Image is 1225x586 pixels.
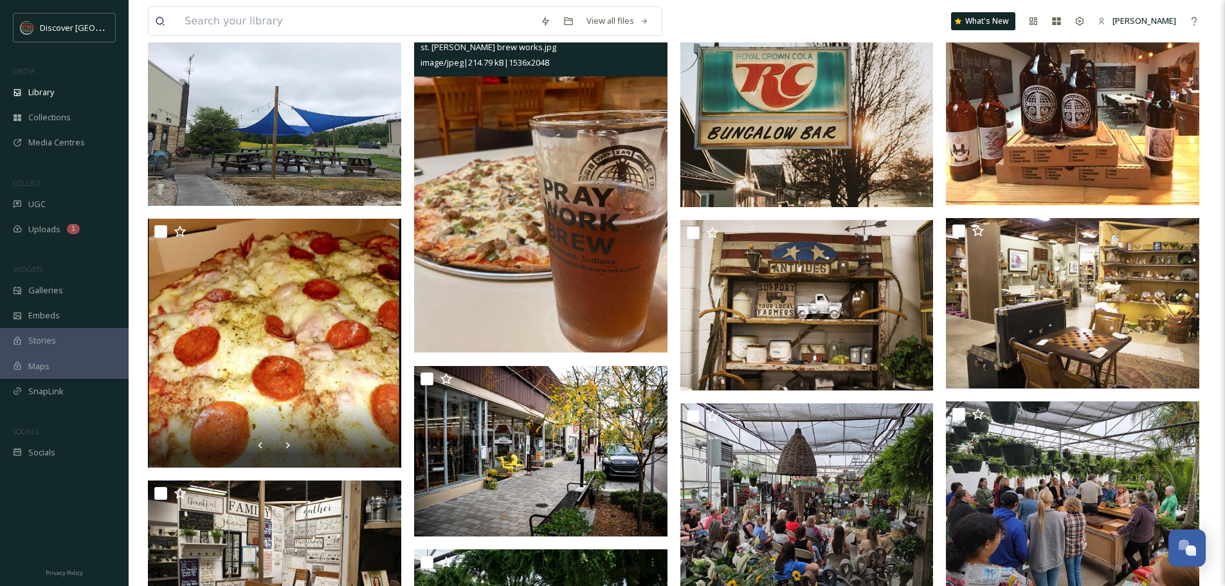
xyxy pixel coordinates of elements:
span: Discover [GEOGRAPHIC_DATA][US_STATE] [40,21,201,33]
span: MEDIA [13,66,35,76]
span: image/jpeg | 214.79 kB | 1536 x 2048 [421,57,549,68]
span: Media Centres [28,136,85,149]
a: What's New [951,12,1015,30]
img: bungalow.jpg [680,15,936,207]
span: Collections [28,111,71,124]
span: st. [PERSON_NAME] brew works.jpg [421,41,556,53]
span: Uploads [28,223,60,235]
a: [PERSON_NAME] [1091,8,1183,33]
img: DSC_2003.jpg [414,365,670,536]
span: WIDGETS [13,264,42,274]
img: st. benedicts brew works.jpg [414,15,667,353]
span: SnapLink [28,385,64,398]
span: Socials [28,446,55,459]
span: SOCIALS [13,426,39,436]
div: 1 [67,224,80,234]
span: Galleries [28,284,63,297]
span: Privacy Policy [46,569,83,577]
img: st benedicts brewery.jpg [946,15,1199,205]
img: st benedicts brew works Outside Dining.png [148,15,404,205]
span: Embeds [28,309,60,322]
span: Stories [28,334,56,347]
span: [PERSON_NAME] [1112,15,1176,26]
img: Ferdinand-Antique-Emporium (11).jpg [680,220,936,391]
span: COLLECT [13,178,41,188]
img: Monte's Pizza.JPG [148,219,404,468]
button: Open Chat [1168,529,1206,567]
input: Search your library [178,7,534,35]
span: UGC [28,198,46,210]
img: Ferdinand-Antique-Emporium (15).jpg [946,218,1202,389]
a: View all files [580,8,655,33]
a: Privacy Policy [46,564,83,580]
span: Maps [28,360,50,372]
span: Library [28,86,54,98]
img: SIN-logo.svg [21,21,33,34]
